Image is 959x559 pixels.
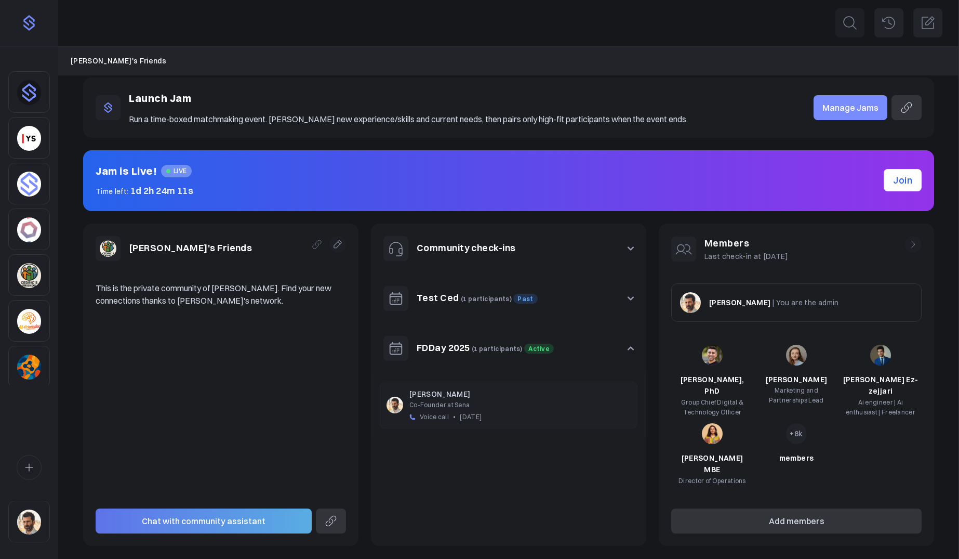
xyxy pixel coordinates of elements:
p: +8k [790,428,803,439]
img: 4hc3xb4og75h35779zhp6duy5ffo [17,217,41,242]
button: FDDay 2025 (1 participants) Active [371,323,646,373]
span: [PERSON_NAME] Ez-zejjari [843,375,918,396]
button: Test Ced (1 participants) Past [371,274,646,323]
span: [DATE] [460,412,482,422]
img: dhnou9yomun9587rl8johsq6w6vr [17,80,41,105]
img: 55767ad48aca982840d1cafc991b14285931e639.jpg [786,345,807,366]
button: Community check-ins [371,224,646,274]
span: [PERSON_NAME] MBE [682,453,743,474]
img: 2jp1kfh9ib76c04m8niqu4f45e0u [17,309,41,334]
h1: Members [704,236,788,251]
img: 283bcf1aace382520968f9800dee7853efc4a0a0.jpg [870,345,891,366]
span: (1 participants) [472,345,523,353]
span: LIVE [161,165,192,177]
span: Active [524,344,554,354]
p: Launch Jam [129,90,688,107]
span: Time left: [96,187,129,196]
button: Chat with community assistant [96,509,312,534]
img: 3pj2efuqyeig3cua8agrd6atck9r [17,263,41,288]
a: FDDay 2025 [417,342,470,354]
span: [PERSON_NAME], PhD [681,375,744,396]
nav: Breadcrumb [71,55,947,67]
span: Ai engineer | Ai enthusiast | Freelancer [846,398,915,416]
span: Marketing and Partnerships Lead [769,386,823,404]
a: Community check-ins [417,242,516,254]
p: Run a time-boxed matchmaking event. [PERSON_NAME] new experience/skills and current needs, then p... [129,113,688,125]
img: sqr4epb0z8e5jm577i6jxqftq3ng [17,510,41,535]
img: purple-logo-18f04229334c5639164ff563510a1dba46e1211543e89c7069427642f6c28bac.png [21,15,37,31]
img: sqr4epb0z8e5jm577i6jxqftq3ng [680,292,701,313]
h1: [PERSON_NAME]'s Friends [129,241,252,256]
span: Past [513,294,537,304]
p: Co-Founder at Sena [409,400,631,410]
span: [PERSON_NAME] [709,298,771,307]
img: 6gff4iocxuy891buyeergockefh7 [17,355,41,380]
span: Group Chief Digital & Technology Officer [681,398,743,416]
span: | You are the admin [772,298,839,307]
span: Director of Operations [678,477,746,485]
button: Add members [671,509,922,534]
img: 4sptar4mobdn0q43dsu7jy32kx6j [17,172,41,197]
img: b7640654d5e8851c170ef497c83dfb146930f3de.jpg [702,345,723,366]
p: This is the private community of [PERSON_NAME]. Find your new connections thanks to [PERSON_NAME]... [96,282,346,307]
span: Voice call [420,412,449,422]
img: 61d6c3411a19c558e8367cb564fe3fe14d41f750.jpg [387,397,403,413]
span: 1d 2h 24m 11s [130,185,194,197]
a: Manage Jams [814,95,887,120]
p: Last check-in at [DATE] [704,251,788,262]
img: yorkseed.co [17,126,41,151]
span: • [453,412,456,422]
span: (1 participants) [461,295,512,303]
a: Test Ced [417,292,459,304]
span: [PERSON_NAME] [766,375,828,384]
img: a6d43fdd8eaeddda03802812d36cce7f8215675e.jpg [702,423,723,444]
span: members [779,453,814,463]
a: [PERSON_NAME]'s Friends [71,55,166,67]
h2: Jam is Live! [96,163,157,179]
a: Join [884,169,922,191]
img: 3pj2efuqyeig3cua8agrd6atck9r [100,240,116,257]
p: [PERSON_NAME] [409,388,631,400]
